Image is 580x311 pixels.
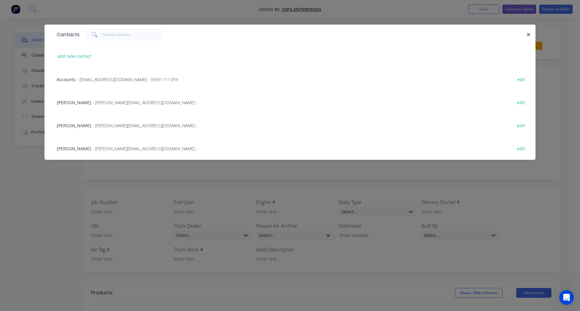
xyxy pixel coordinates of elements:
[559,290,574,305] iframe: Intercom live chat
[57,123,91,128] span: [PERSON_NAME]
[92,123,198,128] span: - [PERSON_NAME][EMAIL_ADDRESS][DOMAIN_NAME] -
[57,77,75,82] span: Accounts
[514,98,528,106] button: edit
[92,100,198,105] span: - [PERSON_NAME][EMAIL_ADDRESS][DOMAIN_NAME] -
[54,25,79,45] div: Contacts
[77,77,178,82] span: - [EMAIL_ADDRESS][DOMAIN_NAME] - 0499 111 059
[92,146,198,152] span: - [PERSON_NAME][EMAIL_ADDRESS][DOMAIN_NAME] -
[514,144,528,152] button: edit
[54,52,95,60] button: add new contact
[57,100,91,105] span: [PERSON_NAME]
[57,146,91,152] span: [PERSON_NAME]
[103,29,163,41] input: Search contacts...
[514,75,528,83] button: edit
[514,121,528,129] button: edit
